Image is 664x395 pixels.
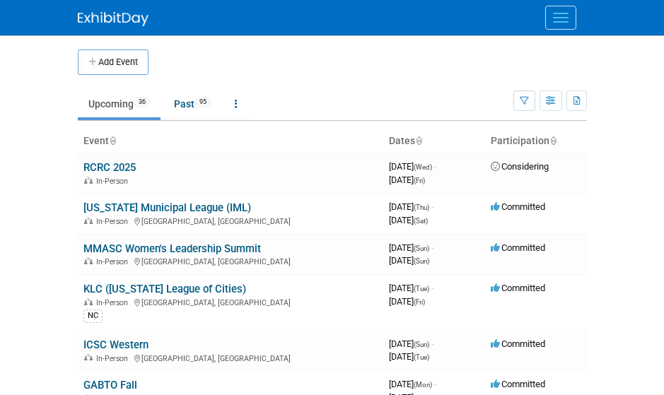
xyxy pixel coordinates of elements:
[414,163,432,171] span: (Wed)
[389,201,433,212] span: [DATE]
[414,244,429,252] span: (Sun)
[84,217,93,224] img: In-Person Event
[83,352,378,363] div: [GEOGRAPHIC_DATA], [GEOGRAPHIC_DATA]
[389,351,429,362] span: [DATE]
[96,298,132,307] span: In-Person
[83,379,137,391] a: GABTO Fall
[96,217,132,226] span: In-Person
[78,90,161,117] a: Upcoming36
[84,354,93,361] img: In-Person Event
[83,309,103,322] div: NC
[389,379,436,389] span: [DATE]
[414,353,429,361] span: (Tue)
[434,379,436,389] span: -
[431,338,433,349] span: -
[383,129,485,153] th: Dates
[414,341,429,348] span: (Sun)
[431,242,433,253] span: -
[83,201,251,214] a: [US_STATE] Municipal League (IML)
[96,177,132,186] span: In-Person
[431,283,433,293] span: -
[389,215,428,225] span: [DATE]
[389,338,433,349] span: [DATE]
[414,257,429,265] span: (Sun)
[545,6,576,30] button: Menu
[83,161,136,174] a: RCRC 2025
[83,242,261,255] a: MMASC Women's Leadership Summit
[414,298,425,306] span: (Fri)
[83,283,246,295] a: KLC ([US_STATE] League of Cities)
[491,201,545,212] span: Committed
[84,257,93,264] img: In-Person Event
[431,201,433,212] span: -
[549,135,557,146] a: Sort by Participation Type
[78,49,148,75] button: Add Event
[83,338,148,351] a: ICSC Western
[84,298,93,305] img: In-Person Event
[96,257,132,266] span: In-Person
[163,90,221,117] a: Past95
[491,242,545,253] span: Committed
[83,255,378,266] div: [GEOGRAPHIC_DATA], [GEOGRAPHIC_DATA]
[389,161,436,172] span: [DATE]
[434,161,436,172] span: -
[109,135,116,146] a: Sort by Event Name
[389,296,425,307] span: [DATE]
[389,283,433,293] span: [DATE]
[414,381,432,389] span: (Mon)
[414,217,428,225] span: (Sat)
[83,296,378,307] div: [GEOGRAPHIC_DATA], [GEOGRAPHIC_DATA]
[83,215,378,226] div: [GEOGRAPHIC_DATA], [GEOGRAPHIC_DATA]
[414,285,429,293] span: (Tue)
[134,97,150,107] span: 36
[96,354,132,363] span: In-Person
[485,129,587,153] th: Participation
[389,175,425,185] span: [DATE]
[414,204,429,211] span: (Thu)
[78,129,383,153] th: Event
[414,177,425,184] span: (Fri)
[491,338,545,349] span: Committed
[84,177,93,184] img: In-Person Event
[491,283,545,293] span: Committed
[389,255,429,266] span: [DATE]
[389,242,433,253] span: [DATE]
[78,12,148,26] img: ExhibitDay
[491,161,549,172] span: Considering
[491,379,545,389] span: Committed
[195,97,211,107] span: 95
[415,135,422,146] a: Sort by Start Date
